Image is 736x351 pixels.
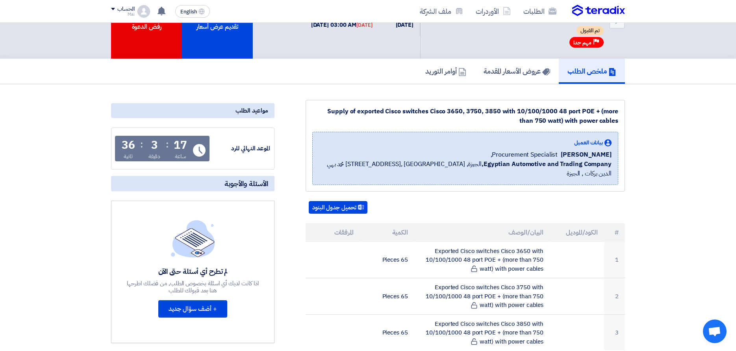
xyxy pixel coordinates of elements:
[224,179,268,188] span: الأسئلة والأجوبة
[360,242,414,278] td: 65 Pieces
[574,139,603,147] span: بيانات العميل
[573,39,591,46] span: مهم جدا
[561,150,612,159] span: [PERSON_NAME]
[126,280,260,294] div: اذا كانت لديك أي اسئلة بخصوص الطلب, من فضلك اطرحها هنا بعد قبولك للطلب
[567,67,616,76] h5: ملخص الطلب
[306,223,360,242] th: المرفقات
[360,223,414,242] th: الكمية
[124,152,133,161] div: ثانية
[137,5,150,18] img: profile_test.png
[484,67,550,76] h5: عروض الأسعار المقدمة
[211,144,270,153] div: الموعد النهائي للرد
[312,107,618,126] div: Supply of exported Cisco switches Cisco 3650, 3750, 3850 with 10/100/1000 48 port POE + (more tha...
[360,314,414,351] td: 65 Pieces
[175,5,210,18] button: English
[122,140,135,151] div: 36
[180,9,197,15] span: English
[604,278,625,315] td: 2
[572,5,625,17] img: Teradix logo
[417,59,475,84] a: أوامر التوريد
[414,278,550,315] td: Exported Cisco switches Cisco 3750 with 10/100/1000 48 port POE + (more than 750 watt) with power...
[319,159,612,178] span: الجيزة, [GEOGRAPHIC_DATA] ,[STREET_ADDRESS] محمد بهي الدين بركات , الجيزة
[475,59,559,84] a: عروض الأسعار المقدمة
[517,2,563,20] a: الطلبات
[309,201,367,214] button: تحميل جدول البنود
[166,137,169,151] div: :
[491,150,558,159] span: Procurement Specialist,
[577,26,604,35] span: تم القبول
[550,223,604,242] th: الكود/الموديل
[604,314,625,351] td: 3
[175,152,186,161] div: ساعة
[356,21,372,29] div: [DATE]
[171,220,215,257] img: empty_state_list.svg
[148,152,161,161] div: دقيقة
[117,6,134,13] div: الحساب
[111,12,134,17] div: Mai
[385,20,413,30] div: [DATE]
[151,140,158,151] div: 3
[414,242,550,278] td: Exported Cisco switches Cisco 3650 with 10/100/1000 48 port POE + (more than 750 watt) with power...
[703,320,727,343] div: Open chat
[111,103,274,118] div: مواعيد الطلب
[158,300,227,318] button: + أضف سؤال جديد
[414,314,550,351] td: Exported Cisco switches Cisco 3850 with 10/100/1000 48 port POE + (more than 750 watt) with power...
[559,59,625,84] a: ملخص الطلب
[425,67,466,76] h5: أوامر التوريد
[414,223,550,242] th: البيان/الوصف
[126,267,260,276] div: لم تطرح أي أسئلة حتى الآن
[482,159,612,169] b: Egyptian Automotive and Trading Company,
[360,278,414,315] td: 65 Pieces
[604,242,625,278] td: 1
[311,20,373,30] div: [DATE] 03:00 AM
[469,2,517,20] a: الأوردرات
[413,2,469,20] a: ملف الشركة
[604,223,625,242] th: #
[174,140,187,151] div: 17
[140,137,143,151] div: :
